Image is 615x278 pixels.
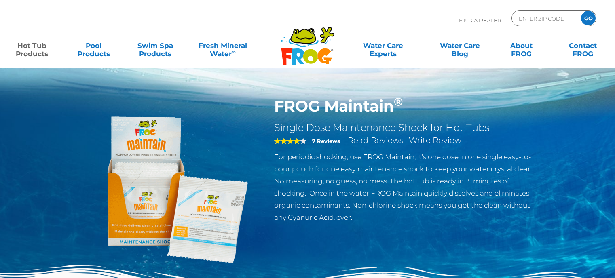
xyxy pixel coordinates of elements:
[232,49,235,55] sup: ∞
[312,138,340,144] strong: 7 Reviews
[394,95,403,109] sup: ®
[274,138,300,144] span: 4
[274,151,538,223] p: For periodic shocking, use FROG Maintain, it’s one dose in one single easy-to-pour pouch for one ...
[497,38,545,54] a: AboutFROG
[581,11,596,25] input: GO
[131,38,179,54] a: Swim SpaProducts
[70,38,117,54] a: PoolProducts
[459,10,501,30] p: Find A Dealer
[277,16,339,65] img: Frog Products Logo
[348,135,404,145] a: Read Reviews
[274,122,538,134] h2: Single Dose Maintenance Shock for Hot Tubs
[274,97,538,116] h1: FROG Maintain
[559,38,607,54] a: ContactFROG
[436,38,484,54] a: Water CareBlog
[8,38,56,54] a: Hot TubProducts
[405,137,407,145] span: |
[344,38,422,54] a: Water CareExperts
[193,38,253,54] a: Fresh MineralWater∞
[409,135,461,145] a: Write Review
